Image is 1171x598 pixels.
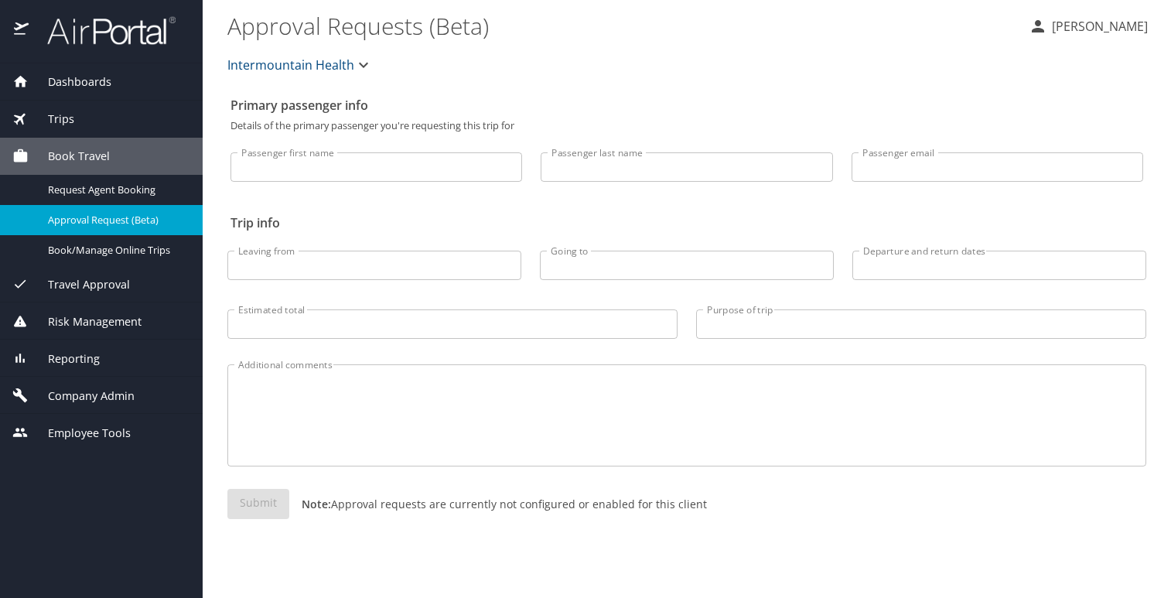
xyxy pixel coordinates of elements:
[48,243,184,258] span: Book/Manage Online Trips
[29,313,142,330] span: Risk Management
[289,496,707,512] p: Approval requests are currently not configured or enabled for this client
[227,54,354,76] span: Intermountain Health
[29,111,74,128] span: Trips
[29,148,110,165] span: Book Travel
[48,183,184,197] span: Request Agent Booking
[29,276,130,293] span: Travel Approval
[29,425,131,442] span: Employee Tools
[48,213,184,227] span: Approval Request (Beta)
[1047,17,1148,36] p: [PERSON_NAME]
[230,121,1143,131] p: Details of the primary passenger you're requesting this trip for
[29,73,111,91] span: Dashboards
[230,210,1143,235] h2: Trip info
[221,50,379,80] button: Intermountain Health
[1022,12,1154,40] button: [PERSON_NAME]
[227,2,1016,50] h1: Approval Requests (Beta)
[302,497,331,511] strong: Note:
[29,388,135,405] span: Company Admin
[230,93,1143,118] h2: Primary passenger info
[30,15,176,46] img: airportal-logo.png
[29,350,100,367] span: Reporting
[14,15,30,46] img: icon-airportal.png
